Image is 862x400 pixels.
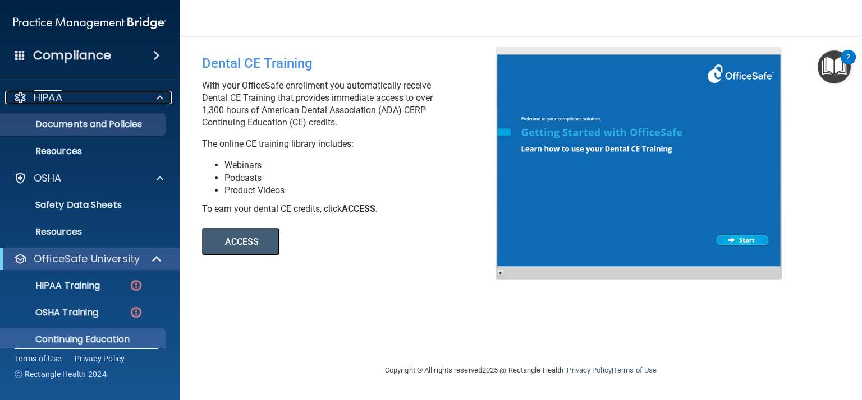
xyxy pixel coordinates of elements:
[34,91,62,104] p: HIPAA
[668,336,849,380] iframe: Drift Widget Chat Controller
[202,228,279,255] button: ACCESS
[15,369,107,380] span: Ⓒ Rectangle Health 2024
[846,57,850,72] div: 2
[34,252,140,266] p: OfficeSafe University
[75,353,125,364] a: Privacy Policy
[7,334,161,345] p: Continuing Education
[224,172,504,184] li: Podcasts
[7,307,98,318] p: OSHA Training
[316,352,726,388] div: Copyright © All rights reserved 2025 @ Rectangle Health | |
[13,91,163,104] a: HIPAA
[34,171,62,185] p: OSHA
[567,366,611,374] a: Privacy Policy
[7,119,161,130] p: Documents and Policies
[342,203,375,214] b: ACCESS
[7,199,161,211] p: Safety Data Sheets
[202,138,504,150] p: The online CE training library includes:
[613,366,657,374] a: Terms of Use
[7,280,100,291] p: HIPAA Training
[7,226,161,238] p: Resources
[13,252,163,266] a: OfficeSafe University
[202,203,504,215] div: To earn your dental CE credits, click .
[15,353,61,364] a: Terms of Use
[202,80,504,129] p: With your OfficeSafe enrollment you automatically receive Dental CE Training that provides immedi...
[33,48,111,63] h4: Compliance
[129,278,143,292] img: danger-circle.6113f641.png
[202,238,509,246] a: ACCESS
[818,50,851,83] button: Open Resource Center, 2 new notifications
[13,12,166,34] img: PMB logo
[13,171,163,185] a: OSHA
[202,47,504,80] div: Dental CE Training
[129,305,143,319] img: danger-circle.6113f641.png
[224,159,504,171] li: Webinars
[224,184,504,197] li: Product Videos
[7,146,161,157] p: Resources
